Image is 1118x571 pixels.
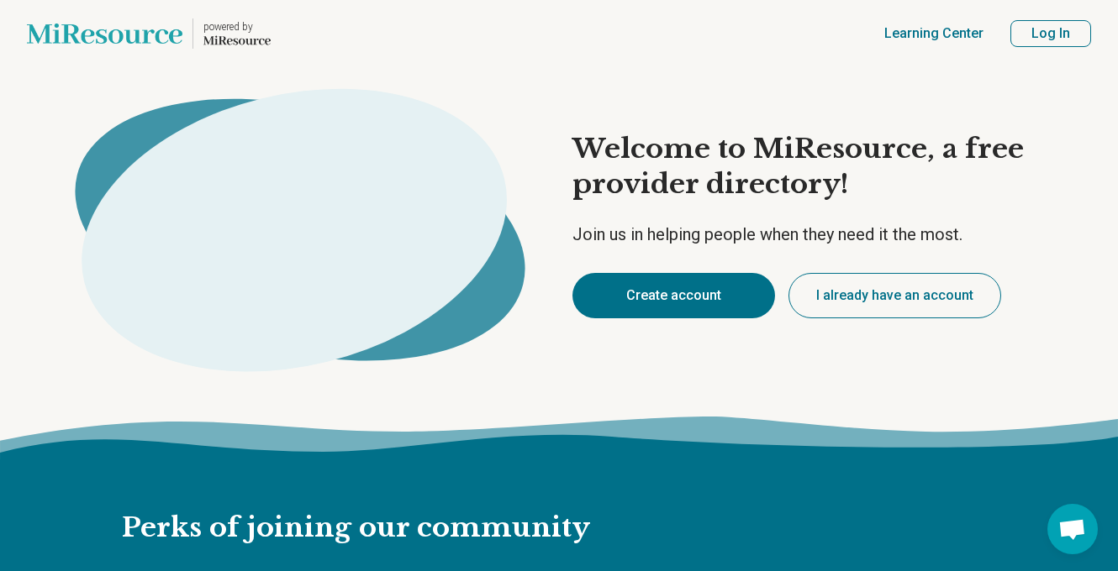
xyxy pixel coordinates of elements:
p: Join us in helping people when they need it the most. [572,223,1070,246]
button: I already have an account [788,273,1001,318]
p: powered by [203,20,271,34]
h2: Perks of joining our community [122,457,996,546]
a: Learning Center [884,24,984,44]
button: Log In [1010,20,1091,47]
div: Open chat [1047,504,1098,554]
a: Home page [27,7,271,60]
button: Create account [572,273,775,318]
h1: Welcome to MiResource, a free provider directory! [572,132,1070,202]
